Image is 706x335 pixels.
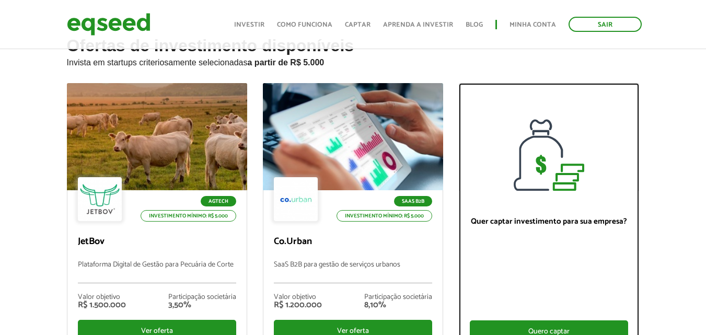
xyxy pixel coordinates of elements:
[274,261,432,283] p: SaaS B2B para gestão de serviços urbanos
[510,21,556,28] a: Minha conta
[78,236,236,248] p: JetBov
[168,294,236,301] div: Participação societária
[569,17,642,32] a: Sair
[466,21,483,28] a: Blog
[394,196,432,206] p: SaaS B2B
[364,301,432,309] div: 8,10%
[248,58,325,67] strong: a partir de R$ 5.000
[277,21,332,28] a: Como funciona
[78,301,126,309] div: R$ 1.500.000
[67,10,151,38] img: EqSeed
[168,301,236,309] div: 3,50%
[345,21,371,28] a: Captar
[274,236,432,248] p: Co.Urban
[67,55,640,67] p: Invista em startups criteriosamente selecionadas
[337,210,432,222] p: Investimento mínimo: R$ 5.000
[234,21,264,28] a: Investir
[141,210,236,222] p: Investimento mínimo: R$ 5.000
[78,261,236,283] p: Plataforma Digital de Gestão para Pecuária de Corte
[78,294,126,301] div: Valor objetivo
[67,37,640,83] h2: Ofertas de investimento disponíveis
[274,301,322,309] div: R$ 1.200.000
[364,294,432,301] div: Participação societária
[470,217,628,226] p: Quer captar investimento para sua empresa?
[383,21,453,28] a: Aprenda a investir
[274,294,322,301] div: Valor objetivo
[201,196,236,206] p: Agtech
